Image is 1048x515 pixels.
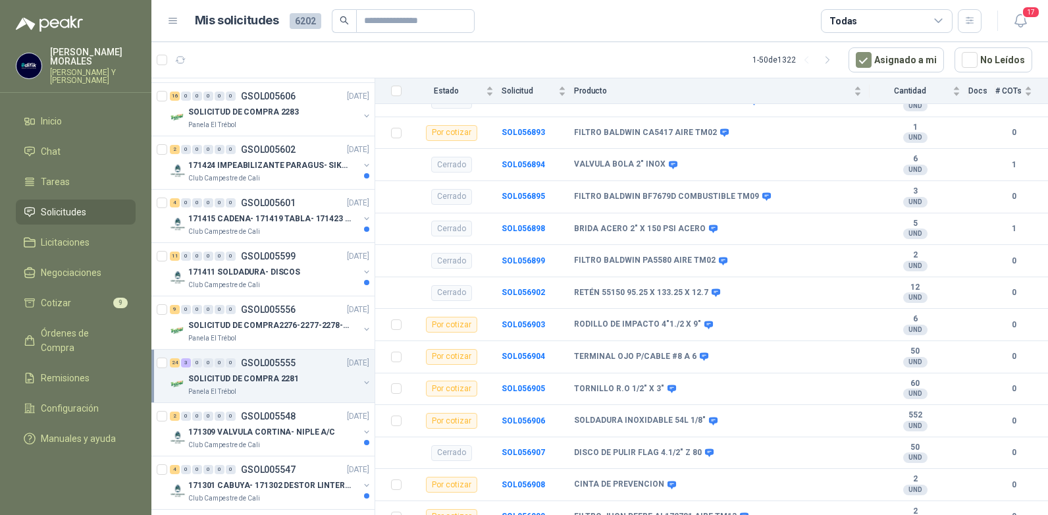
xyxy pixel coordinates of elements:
[903,421,928,431] div: UND
[188,280,260,290] p: Club Campestre de Cali
[340,16,349,25] span: search
[170,88,372,130] a: 16 0 0 0 0 0 GSOL005606[DATE] Company LogoSOLICITUD DE COMPRA 2283Panela El Trébol
[195,11,279,30] h1: Mis solicitudes
[170,252,180,261] div: 11
[870,379,960,389] b: 60
[41,144,61,159] span: Chat
[203,145,213,154] div: 0
[903,485,928,495] div: UND
[181,465,191,474] div: 0
[181,92,191,101] div: 0
[502,78,574,104] th: Solicitud
[574,86,851,95] span: Producto
[574,352,696,362] b: TERMINAL OJO P/CABLE #8 A 6
[241,465,296,474] p: GSOL005547
[995,319,1032,331] b: 0
[241,305,296,314] p: GSOL005556
[203,252,213,261] div: 0
[409,86,483,95] span: Estado
[192,145,202,154] div: 0
[215,358,224,367] div: 0
[502,448,545,457] b: SOL056907
[903,165,928,175] div: UND
[347,90,369,103] p: [DATE]
[431,445,472,461] div: Cerrado
[188,333,236,344] p: Panela El Trébol
[170,358,180,367] div: 24
[574,319,701,330] b: RODILLO DE IMPACTO 4"1./2 X 9"
[50,47,136,66] p: [PERSON_NAME] MORALES
[502,160,545,169] a: SOL056894
[181,358,191,367] div: 3
[226,145,236,154] div: 0
[170,142,372,184] a: 2 0 0 0 0 0 GSOL005602[DATE] Company Logo171424 IMPEABILIZANTE PARAGUS- SIKALASTICClub Campestre ...
[181,305,191,314] div: 0
[41,265,101,280] span: Negociaciones
[170,109,186,125] img: Company Logo
[188,493,260,504] p: Club Campestre de Cali
[502,256,545,265] b: SOL056899
[574,128,717,138] b: FILTRO BALDWIN CA5417 AIRE TM02
[903,132,928,143] div: UND
[995,190,1032,203] b: 0
[829,14,857,28] div: Todas
[903,357,928,367] div: UND
[1009,9,1032,33] button: 17
[870,314,960,325] b: 6
[426,125,477,141] div: Por cotizar
[170,216,186,232] img: Company Logo
[188,387,236,397] p: Panela El Trébol
[181,145,191,154] div: 0
[849,47,944,72] button: Asignado a mi
[574,416,706,426] b: SOLDADURA INOXIDABLE 54L 1/8"
[574,224,706,234] b: BRIDA ACERO 2" X 150 PSI ACERO
[431,221,472,236] div: Cerrado
[995,286,1032,299] b: 0
[215,305,224,314] div: 0
[870,443,960,453] b: 50
[170,376,186,392] img: Company Logo
[241,412,296,421] p: GSOL005548
[215,92,224,101] div: 0
[226,92,236,101] div: 0
[574,159,666,170] b: VALVULA BOLA 2" INOX
[995,223,1032,235] b: 1
[995,383,1032,395] b: 0
[870,86,950,95] span: Cantidad
[188,173,260,184] p: Club Campestre de Cali
[188,106,299,119] p: SOLICITUD DE COMPRA 2283
[426,381,477,396] div: Por cotizar
[995,78,1048,104] th: # COTs
[170,198,180,207] div: 4
[241,145,296,154] p: GSOL005602
[426,413,477,429] div: Por cotizar
[170,269,186,285] img: Company Logo
[16,321,136,360] a: Órdenes de Compra
[170,323,186,339] img: Company Logo
[955,47,1032,72] button: No Leídos
[192,412,202,421] div: 0
[870,154,960,165] b: 6
[215,252,224,261] div: 0
[241,198,296,207] p: GSOL005601
[170,483,186,499] img: Company Logo
[870,186,960,197] b: 3
[188,159,352,172] p: 171424 IMPEABILIZANTE PARAGUS- SIKALASTIC
[347,144,369,156] p: [DATE]
[170,145,180,154] div: 2
[16,290,136,315] a: Cotizar9
[347,197,369,209] p: [DATE]
[203,465,213,474] div: 0
[241,92,296,101] p: GSOL005606
[502,416,545,425] a: SOL056906
[574,384,664,394] b: TORNILLO R.O 1/2" X 3"
[41,175,70,189] span: Tareas
[995,415,1032,427] b: 0
[870,250,960,261] b: 2
[192,305,202,314] div: 0
[870,78,968,104] th: Cantidad
[203,92,213,101] div: 0
[347,304,369,316] p: [DATE]
[188,479,352,492] p: 171301 CABUYA- 171302 DESTOR LINTER- 171305 PINZA
[1022,6,1040,18] span: 17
